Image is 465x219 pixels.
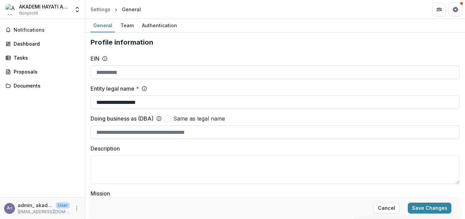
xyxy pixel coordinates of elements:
[91,6,110,13] div: Settings
[91,114,154,123] label: Doing business as (DBA)
[432,3,446,16] button: Partners
[91,144,455,153] label: Description
[122,6,141,13] div: General
[373,203,400,214] button: Cancel
[5,4,16,15] img: AKADEMI HAYATI ALAM
[408,203,451,214] button: Save Changes
[56,202,70,208] p: User
[19,10,38,16] span: Nonprofit
[14,27,79,33] span: Notifications
[7,206,13,210] div: admin_ akademihayatialam <akademihayatialamadmn@gmail.com>
[118,20,137,30] div: Team
[91,38,460,46] h2: Profile information
[91,54,99,63] label: EIN
[3,38,82,49] a: Dashboard
[88,4,113,14] a: Settings
[19,3,70,10] div: AKADEMI HAYATI ALAM
[3,66,82,77] a: Proposals
[73,204,81,213] button: More
[91,20,115,30] div: General
[14,40,77,47] div: Dashboard
[3,25,82,35] button: Notifications
[88,4,144,14] nav: breadcrumb
[139,20,180,30] div: Authentication
[18,209,70,215] p: [EMAIL_ADDRESS][DOMAIN_NAME]
[139,19,180,32] a: Authentication
[14,82,77,89] div: Documents
[173,114,225,123] span: Same as legal name
[3,52,82,63] a: Tasks
[91,19,115,32] a: General
[449,3,462,16] button: Get Help
[118,19,137,32] a: Team
[91,189,455,198] label: Mission
[3,80,82,91] a: Documents
[91,84,139,93] label: Entity legal name
[73,3,82,16] button: Open entity switcher
[14,54,77,61] div: Tasks
[14,68,77,75] div: Proposals
[18,202,53,209] p: admin_ akademihayatialam <[EMAIL_ADDRESS][DOMAIN_NAME]>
